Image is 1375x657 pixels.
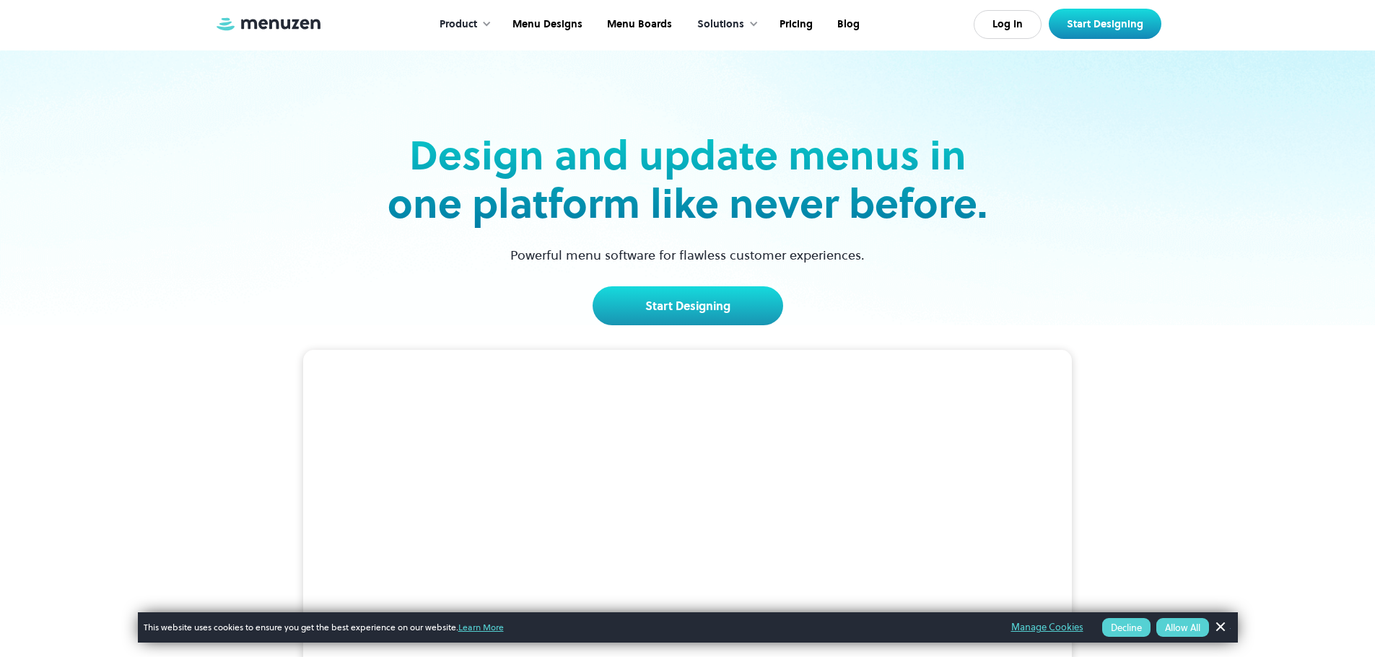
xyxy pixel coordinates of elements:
div: Product [425,2,499,47]
a: Menu Boards [593,2,683,47]
a: Blog [824,2,870,47]
a: Manage Cookies [1011,619,1083,635]
a: Start Designing [1049,9,1161,39]
div: Solutions [683,2,766,47]
a: Menu Designs [499,2,593,47]
a: Learn More [458,621,504,633]
div: Solutions [697,17,744,32]
span: This website uses cookies to ensure you get the best experience on our website. [144,621,991,634]
a: Dismiss Banner [1209,617,1231,638]
button: Decline [1102,618,1151,637]
a: Log In [974,10,1042,39]
h2: Design and update menus in one platform like never before. [383,131,992,228]
div: Product [440,17,477,32]
button: Allow All [1156,618,1209,637]
a: Pricing [766,2,824,47]
p: Powerful menu software for flawless customer experiences. [492,245,883,265]
a: Start Designing [593,286,783,325]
